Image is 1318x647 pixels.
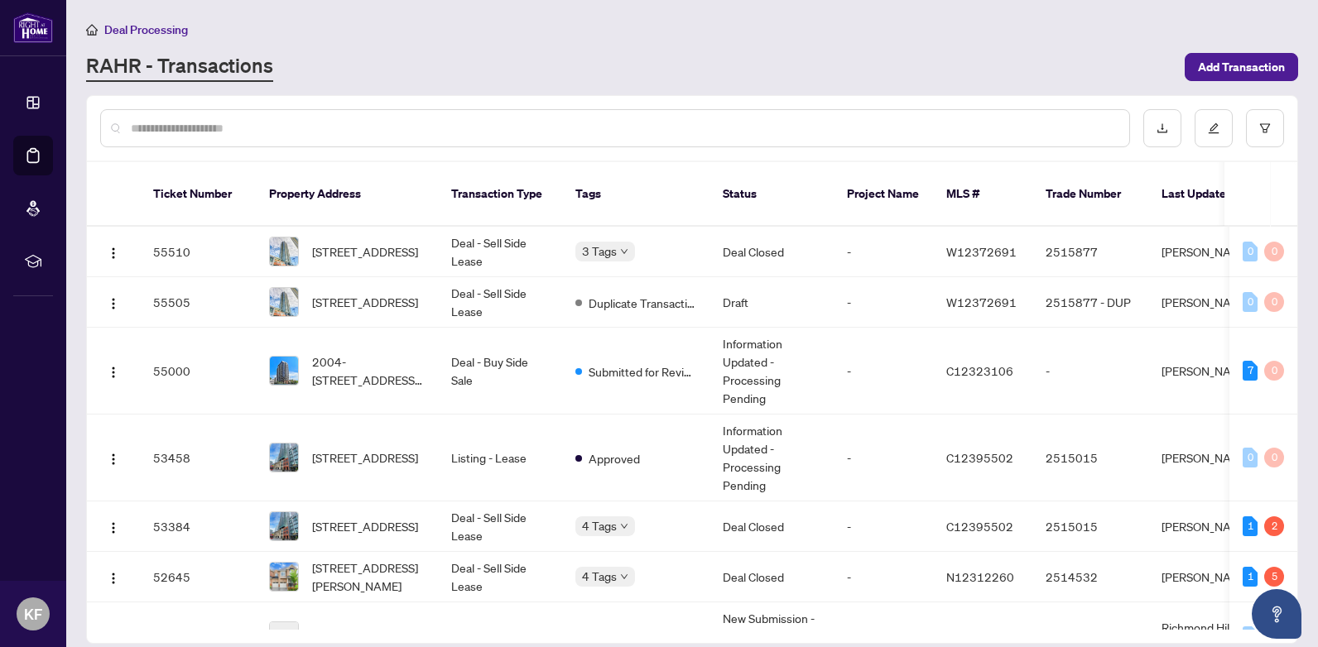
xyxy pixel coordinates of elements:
td: 2514532 [1032,552,1148,602]
div: 0 [1243,448,1258,467]
img: thumbnail-img [270,443,298,472]
td: Deal Closed [710,501,834,552]
td: - [834,227,933,277]
td: - [1032,328,1148,415]
span: [STREET_ADDRESS] [312,627,418,645]
td: [PERSON_NAME] [1148,501,1272,552]
div: 0 [1243,242,1258,261]
div: 1 [1243,567,1258,587]
div: 7 [1243,361,1258,381]
span: Duplicate Transaction [589,294,696,312]
td: - [834,277,933,328]
th: Project Name [834,162,933,227]
span: edit [1208,122,1219,134]
span: C12395502 [946,450,1013,465]
th: Last Updated By [1148,162,1272,227]
div: 2 [1264,516,1284,536]
td: Deal - Sell Side Lease [438,227,562,277]
td: Deal - Buy Side Sale [438,328,562,415]
div: 0 [1264,242,1284,261]
span: 4 Tags [582,516,617,535]
td: [PERSON_NAME] [1148,552,1272,602]
td: Deal - Sell Side Lease [438,277,562,328]
td: 53458 [140,415,256,501]
a: RAHR - Transactions [86,52,273,82]
span: down [620,247,628,256]
img: Logo [107,297,120,310]
button: edit [1195,109,1233,147]
td: 2515877 [1032,227,1148,277]
span: Approved [589,628,640,646]
span: KF [24,602,42,625]
td: - [834,552,933,602]
button: Logo [100,289,127,315]
td: Information Updated - Processing Pending [710,328,834,415]
td: 55000 [140,328,256,415]
span: N12392769 [946,629,1014,644]
span: W12372691 [946,295,1017,309]
span: down [620,573,628,581]
th: Trade Number [1032,162,1148,227]
td: 52645 [140,552,256,602]
span: home [86,24,98,36]
th: Tags [562,162,710,227]
span: Submitted for Review [589,362,696,381]
div: 0 [1243,292,1258,312]
td: Information Updated - Processing Pending [710,415,834,501]
td: Deal Closed [710,227,834,277]
td: [PERSON_NAME] [1148,227,1272,277]
span: C12323106 [946,363,1013,378]
td: 53384 [140,501,256,552]
span: Deal Processing [104,22,188,37]
div: 0 [1264,292,1284,312]
td: 2515015 [1032,415,1148,501]
span: [STREET_ADDRESS] [312,448,418,467]
td: [PERSON_NAME] [1148,277,1272,328]
img: logo [13,12,53,43]
span: filter [1259,122,1271,134]
td: Listing - Lease [438,415,562,501]
button: Open asap [1252,589,1301,639]
img: thumbnail-img [270,237,298,266]
td: 55510 [140,227,256,277]
img: Logo [107,247,120,260]
img: thumbnail-img [270,357,298,385]
div: 5 [1264,567,1284,587]
td: Draft [710,277,834,328]
th: Transaction Type [438,162,562,227]
img: Logo [107,366,120,379]
img: Logo [107,453,120,466]
span: download [1157,122,1168,134]
button: Logo [100,513,127,539]
th: Status [710,162,834,227]
button: download [1143,109,1181,147]
span: [STREET_ADDRESS] [312,293,418,311]
td: - [834,415,933,501]
td: 2515015 [1032,501,1148,552]
td: - [834,501,933,552]
span: down [620,522,628,530]
div: 0 [1264,448,1284,467]
td: - [834,328,933,415]
img: thumbnail-img [270,288,298,316]
span: 3 Tags [582,242,617,261]
span: [STREET_ADDRESS][PERSON_NAME] [312,558,425,595]
td: 55505 [140,277,256,328]
div: 0 [1264,361,1284,381]
span: Add Transaction [1198,54,1285,80]
td: Deal - Sell Side Lease [438,552,562,602]
th: Ticket Number [140,162,256,227]
span: N12312260 [946,569,1014,584]
img: Logo [107,572,120,585]
span: Approved [589,449,640,467]
img: thumbnail-img [270,512,298,540]
div: 0 [1243,626,1258,646]
button: Add Transaction [1185,53,1298,81]
img: thumbnail-img [270,563,298,591]
td: [PERSON_NAME] [1148,415,1272,501]
th: Property Address [256,162,438,227]
button: Logo [100,357,127,384]
td: Deal Closed [710,552,834,602]
button: Logo [100,238,127,265]
span: [STREET_ADDRESS] [312,517,418,535]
